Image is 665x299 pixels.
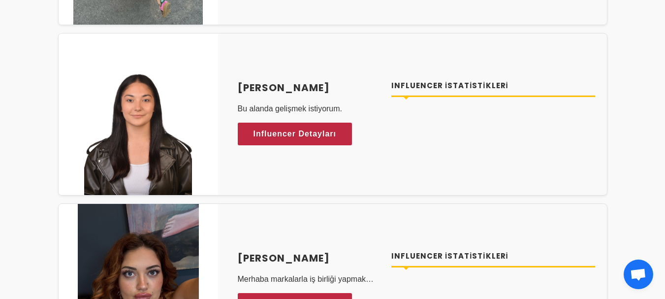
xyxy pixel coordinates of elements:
[238,103,380,115] p: Bu alanda gelişmek istiyorum.
[391,80,595,92] h4: Influencer İstatistikleri
[238,123,352,145] a: Influencer Detayları
[391,251,595,262] h4: Influencer İstatistikleri
[238,80,380,95] a: [PERSON_NAME]
[253,127,337,141] span: Influencer Detayları
[624,260,653,289] div: Açık sohbet
[238,273,380,285] p: Merhaba markalarla iş birliği yapmak istiyorum
[238,251,380,266] a: [PERSON_NAME]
